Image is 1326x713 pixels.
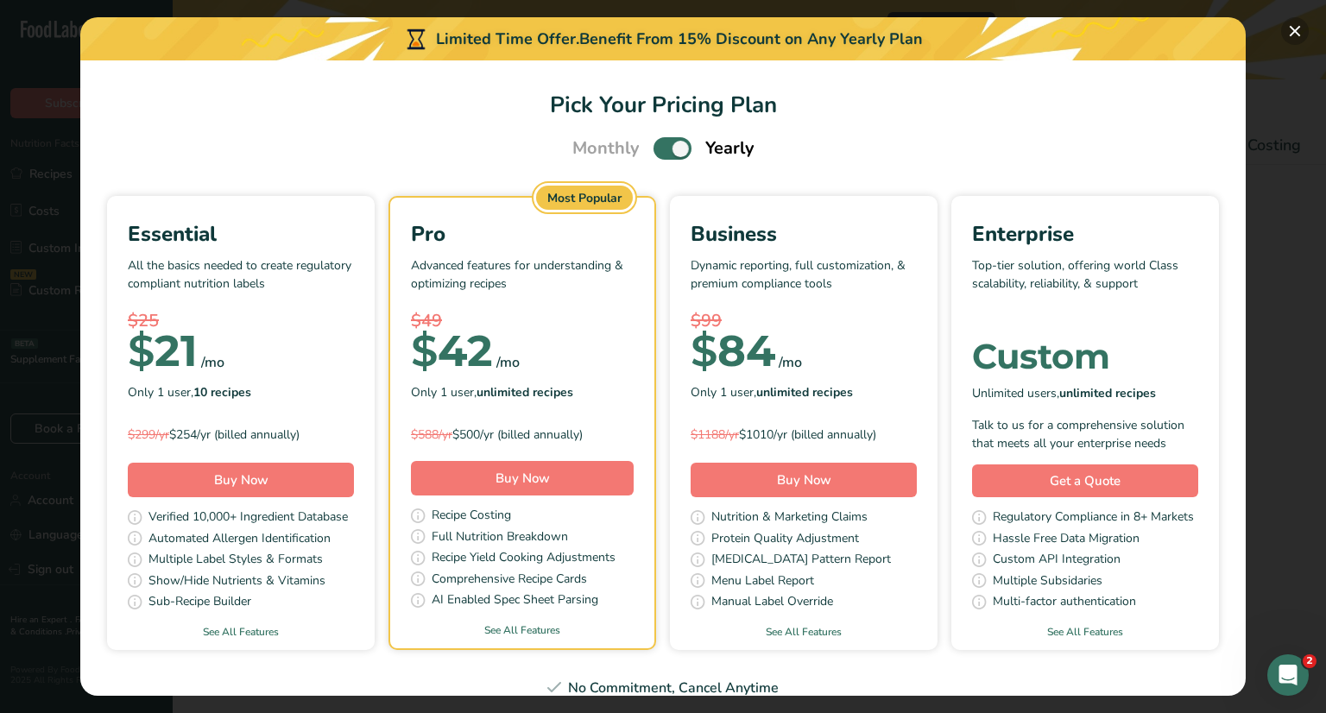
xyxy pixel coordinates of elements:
[711,571,814,593] span: Menu Label Report
[711,508,868,529] span: Nutrition & Marketing Claims
[993,592,1136,614] span: Multi-factor authentication
[670,624,938,640] a: See All Features
[128,426,354,444] div: $254/yr (billed annually)
[411,426,452,443] span: $588/yr
[972,416,1198,452] div: Talk to us for a comprehensive solution that meets all your enterprise needs
[691,334,775,369] div: 84
[80,17,1246,60] div: Limited Time Offer.
[993,550,1121,571] span: Custom API Integration
[148,550,323,571] span: Multiple Label Styles & Formats
[1050,471,1121,491] span: Get a Quote
[691,383,853,401] span: Only 1 user,
[711,592,833,614] span: Manual Label Override
[1059,385,1156,401] b: unlimited recipes
[128,426,169,443] span: $299/yr
[1303,654,1317,668] span: 2
[411,256,634,308] p: Advanced features for understanding & optimizing recipes
[411,426,634,444] div: $500/yr (billed annually)
[536,186,633,210] div: Most Popular
[496,352,520,373] div: /mo
[128,256,354,308] p: All the basics needed to create regulatory compliant nutrition labels
[148,508,348,529] span: Verified 10,000+ Ingredient Database
[432,570,587,591] span: Comprehensive Recipe Cards
[691,325,717,377] span: $
[572,136,640,161] span: Monthly
[148,529,331,551] span: Automated Allergen Identification
[579,28,923,51] div: Benefit From 15% Discount on Any Yearly Plan
[148,592,251,614] span: Sub-Recipe Builder
[193,384,251,401] b: 10 recipes
[432,590,598,612] span: AI Enabled Spec Sheet Parsing
[691,308,917,334] div: $99
[756,384,853,401] b: unlimited recipes
[432,527,568,549] span: Full Nutrition Breakdown
[972,384,1156,402] span: Unlimited users,
[691,463,917,497] button: Buy Now
[691,426,739,443] span: $1188/yr
[411,383,573,401] span: Only 1 user,
[128,463,354,497] button: Buy Now
[779,352,802,373] div: /mo
[128,218,354,249] div: Essential
[972,218,1198,249] div: Enterprise
[691,426,917,444] div: $1010/yr (billed annually)
[128,308,354,334] div: $25
[993,571,1102,593] span: Multiple Subsidaries
[101,678,1225,698] div: No Commitment, Cancel Anytime
[1267,654,1309,696] iframe: Intercom live chat
[411,461,634,495] button: Buy Now
[993,508,1194,529] span: Regulatory Compliance in 8+ Markets
[972,339,1198,374] div: Custom
[496,470,550,487] span: Buy Now
[993,529,1140,551] span: Hassle Free Data Migration
[201,352,224,373] div: /mo
[411,325,438,377] span: $
[101,88,1225,122] h1: Pick Your Pricing Plan
[411,308,634,334] div: $49
[691,218,917,249] div: Business
[411,218,634,249] div: Pro
[477,384,573,401] b: unlimited recipes
[128,325,155,377] span: $
[972,464,1198,498] a: Get a Quote
[107,624,375,640] a: See All Features
[432,506,511,527] span: Recipe Costing
[148,571,325,593] span: Show/Hide Nutrients & Vitamins
[128,383,251,401] span: Only 1 user,
[711,550,891,571] span: [MEDICAL_DATA] Pattern Report
[777,471,831,489] span: Buy Now
[711,529,859,551] span: Protein Quality Adjustment
[390,622,654,638] a: See All Features
[972,256,1198,308] p: Top-tier solution, offering world Class scalability, reliability, & support
[214,471,268,489] span: Buy Now
[951,624,1219,640] a: See All Features
[691,256,917,308] p: Dynamic reporting, full customization, & premium compliance tools
[128,334,198,369] div: 21
[705,136,755,161] span: Yearly
[411,334,493,369] div: 42
[432,548,616,570] span: Recipe Yield Cooking Adjustments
